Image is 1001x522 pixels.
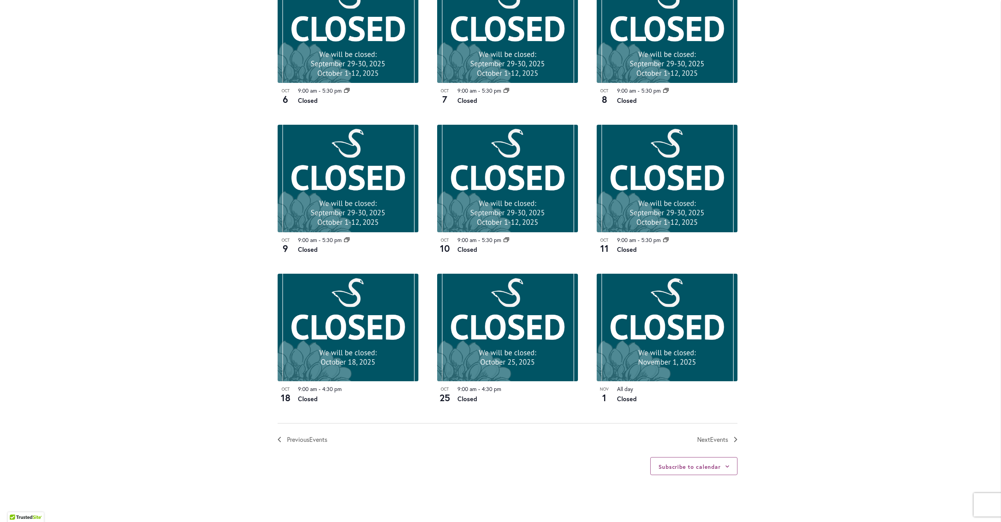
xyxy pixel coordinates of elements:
span: Oct [278,237,293,244]
time: 4:30 pm [482,385,501,393]
span: Oct [278,88,293,94]
span: Oct [597,237,612,244]
span: Next [697,434,728,445]
time: 9:00 am [457,87,477,94]
span: 25 [437,391,453,404]
a: Closed [298,245,318,253]
a: Closed [457,395,477,403]
span: 18 [278,391,293,404]
span: 10 [437,242,453,255]
img: SID-CLOSED-2025-SEPTEMBER-OCTOBER – 2 [278,125,418,232]
a: Next Events [697,434,737,445]
a: Closed [617,245,637,253]
time: 9:00 am [298,385,317,393]
span: Oct [437,88,453,94]
span: Previous [287,434,327,445]
time: 5:30 pm [322,236,342,244]
span: 1 [597,391,612,404]
a: Closed [298,96,318,104]
a: Closed [298,395,318,403]
span: - [638,236,640,244]
img: SID – CLOSED – 2025 – november 1 [597,274,737,381]
span: - [638,87,640,94]
span: 6 [278,93,293,106]
img: SID – CLOSED – 2025 – october 18 [278,274,418,381]
time: All day [617,385,633,393]
span: 8 [597,93,612,106]
time: 9:00 am [617,87,636,94]
time: 5:30 pm [641,87,661,94]
a: Closed [617,395,637,403]
time: 9:00 am [298,87,317,94]
time: 4:30 pm [322,385,342,393]
time: 5:30 pm [641,236,661,244]
time: 9:00 am [617,236,636,244]
time: 9:00 am [298,236,317,244]
time: 5:30 pm [482,236,501,244]
a: Closed [457,96,477,104]
span: Oct [437,237,453,244]
span: Events [710,435,728,443]
span: - [478,385,480,393]
span: - [319,236,321,244]
span: 11 [597,242,612,255]
iframe: Launch Accessibility Center [6,494,28,516]
span: Events [309,435,327,443]
time: 5:30 pm [322,87,342,94]
span: 9 [278,242,293,255]
img: SID-CLOSED-2025-SEPTEMBER-OCTOBER – 2 [437,125,578,232]
a: Closed [457,245,477,253]
span: Oct [597,88,612,94]
span: - [319,87,321,94]
time: 9:00 am [457,236,477,244]
span: - [478,236,480,244]
time: 5:30 pm [482,87,501,94]
span: - [319,385,321,393]
a: Previous Events [278,434,327,445]
span: Nov [597,386,612,393]
time: 9:00 am [457,385,477,393]
span: 7 [437,93,453,106]
button: Subscribe to calendar [658,463,721,470]
img: SID-CLOSED-2025-SEPTEMBER-OCTOBER – 2 [597,125,737,232]
span: - [478,87,480,94]
span: Oct [437,386,453,393]
img: SID – CLOSED – 2025 – october 25 [437,274,578,381]
a: Closed [617,96,637,104]
span: Oct [278,386,293,393]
